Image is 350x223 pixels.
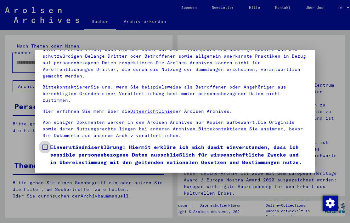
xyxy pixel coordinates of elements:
p: Bitte beachten Sie, dass dieses Portal über NS - Verfolgte sensible Daten zu identifizierten oder... [42,33,308,79]
p: Von einigen Dokumenten werden in den Arolsen Archives nur Kopien aufbewahrt.Die Originale sowie d... [42,119,308,139]
p: Bitte Sie uns, wenn Sie beispielsweise als Betroffener oder Angehöriger aus berechtigten Gründen ... [42,84,308,104]
span: Einverständniserklärung: Hiermit erkläre ich mich damit einverstanden, dass ich sensible personen... [50,143,308,181]
a: kontaktieren Sie uns [212,126,269,132]
a: kontaktieren [57,84,91,90]
a: Datenrichtlinie [130,108,173,114]
img: Zustimmung ändern [323,196,338,211]
p: Hier erfahren Sie mehr über die der Arolsen Archives. [42,108,308,115]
